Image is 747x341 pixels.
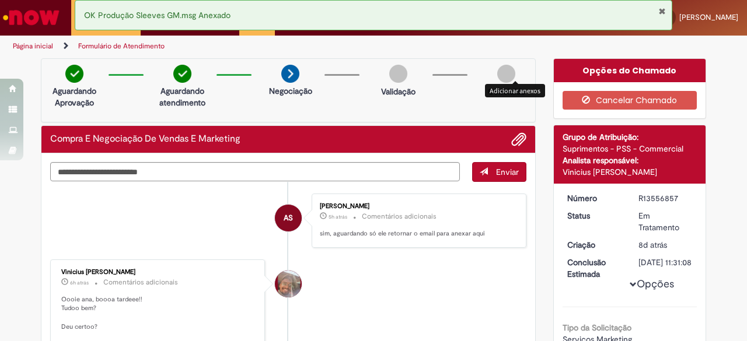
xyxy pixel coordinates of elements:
button: Adicionar anexos [511,132,526,147]
textarea: Digite sua mensagem aqui... [50,162,460,181]
ul: Trilhas de página [9,36,489,57]
dt: Conclusão Estimada [558,256,630,280]
div: Analista responsável: [563,154,697,166]
div: Grupo de Atribuição: [563,131,697,143]
span: 8d atrás [638,240,667,250]
time: 22/09/2025 18:19:47 [638,240,667,250]
p: Aguardando Aprovação [46,85,103,108]
p: sim, aguardando só ele retornar o email para anexar aqui [320,229,514,238]
small: Comentários adicionais [362,212,437,222]
div: Suprimentos - PSS - Commercial [563,143,697,154]
small: Comentários adicionais [103,277,178,287]
dt: Número [558,192,630,204]
span: 5h atrás [329,213,347,220]
time: 30/09/2025 12:01:47 [70,279,89,286]
dt: Criação [558,239,630,251]
div: Em Tratamento [638,210,693,233]
button: Fechar Notificação [658,6,666,16]
div: Opções do Chamado [554,59,706,82]
img: img-circle-grey.png [389,65,407,83]
div: [DATE] 11:31:08 [638,256,693,268]
div: [PERSON_NAME] [320,203,514,210]
img: check-circle-green.png [173,65,191,83]
p: Aguardando atendimento [154,85,211,108]
span: AS [284,204,293,232]
div: Vinicius Rafael De Souza [275,270,302,297]
span: OK Produção Sleeves GM.msg Anexado [84,10,231,20]
div: R13556857 [638,192,693,204]
h2: Compra E Negociação De Vendas E Marketing Histórico de tíquete [50,134,240,145]
img: img-circle-grey.png [497,65,515,83]
p: Negociação [269,85,312,97]
div: Adicionar anexos [485,84,545,97]
b: Tipo da Solicitação [563,322,631,333]
div: Vinicius [PERSON_NAME] [61,269,256,276]
p: Validação [381,86,416,97]
div: Vinicius [PERSON_NAME] [563,166,697,178]
a: Formulário de Atendimento [78,41,165,51]
dt: Status [558,210,630,222]
img: ServiceNow [1,6,61,29]
a: Página inicial [13,41,53,51]
button: Enviar [472,162,526,182]
span: [PERSON_NAME] [679,12,738,22]
div: 22/09/2025 18:19:47 [638,239,693,251]
span: Enviar [496,167,519,177]
div: Ana Karoline Silverio [275,205,302,231]
img: check-circle-green.png [65,65,83,83]
button: Cancelar Chamado [563,91,697,110]
time: 30/09/2025 13:31:08 [329,213,347,220]
img: arrow-next.png [281,65,299,83]
span: 6h atrás [70,279,89,286]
